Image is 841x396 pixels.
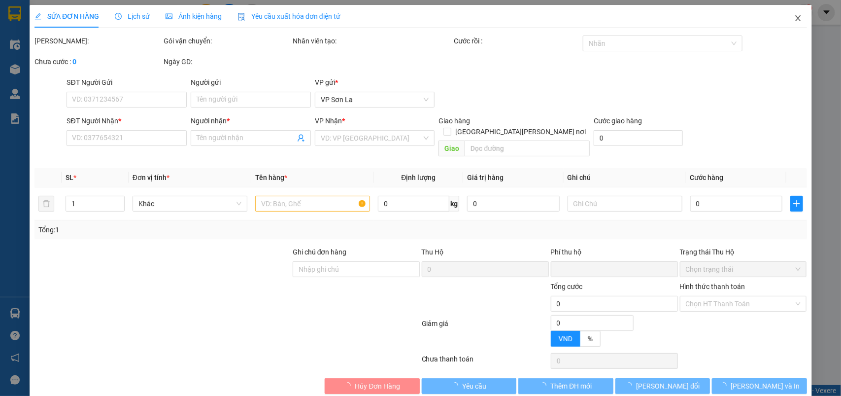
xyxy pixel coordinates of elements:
[191,77,311,88] div: Người gửi
[794,14,802,22] span: close
[558,335,572,343] span: VND
[454,36,581,46] div: Cước rồi :
[401,174,436,181] span: Định lượng
[594,130,683,146] input: Cước giao hàng
[421,318,550,351] div: Giảm giá
[38,196,54,212] button: delete
[465,141,590,156] input: Dọc đường
[421,248,443,256] span: Thu Hộ
[625,382,636,389] span: loading
[355,381,400,392] span: Hủy Đơn Hàng
[344,382,355,389] span: loading
[462,381,486,392] span: Yêu cầu
[325,378,419,394] button: Hủy Đơn Hàng
[438,117,470,125] span: Giao hàng
[438,141,465,156] span: Giao
[791,200,802,208] span: plus
[679,283,745,290] label: Hình thức thanh toán
[550,381,592,392] span: Thêm ĐH mới
[237,12,340,20] span: Yêu cầu xuất hóa đơn điện tử
[720,382,731,389] span: loading
[115,13,122,20] span: clock-circle
[66,174,73,181] span: SL
[34,36,162,46] div: [PERSON_NAME]:
[237,13,245,21] img: icon
[293,261,420,277] input: Ghi chú đơn hàng
[518,378,613,394] button: Thêm ĐH mới
[636,381,700,392] span: [PERSON_NAME] đổi
[133,174,169,181] span: Đơn vị tính
[587,335,592,343] span: %
[164,56,291,67] div: Ngày GD:
[539,382,550,389] span: loading
[567,196,682,212] input: Ghi Chú
[115,12,150,20] span: Lịch sử
[451,126,590,137] span: [GEOGRAPHIC_DATA][PERSON_NAME] nơi
[38,224,325,235] div: Tổng: 1
[166,12,222,20] span: Ảnh kiện hàng
[72,58,76,66] b: 0
[467,174,504,181] span: Giá trị hàng
[293,248,347,256] label: Ghi chú đơn hàng
[34,56,162,67] div: Chưa cước :
[690,174,723,181] span: Cước hàng
[315,77,435,88] div: VP gửi
[731,381,800,392] span: [PERSON_NAME] và In
[679,247,807,257] div: Trạng thái Thu Hộ
[293,36,452,46] div: Nhân viên tạo:
[421,354,550,371] div: Chưa thanh toán
[449,196,459,212] span: kg
[422,378,516,394] button: Yêu cầu
[164,36,291,46] div: Gói vận chuyển:
[550,247,677,261] div: Phí thu hộ
[34,13,41,20] span: edit
[255,196,370,212] input: VD: Bàn, Ghế
[790,196,803,212] button: plus
[191,115,311,126] div: Người nhận
[297,134,305,142] span: user-add
[321,92,429,107] span: VP Sơn La
[563,168,686,187] th: Ghi chú
[615,378,709,394] button: [PERSON_NAME] đổi
[594,117,642,125] label: Cước giao hàng
[166,13,172,20] span: picture
[784,5,811,33] button: Close
[67,115,187,126] div: SĐT Người Nhận
[685,262,801,277] span: Chọn trạng thái
[451,382,462,389] span: loading
[315,117,342,125] span: VP Nhận
[67,77,187,88] div: SĐT Người Gửi
[550,283,582,290] span: Tổng cước
[712,378,807,394] button: [PERSON_NAME] và In
[138,196,241,211] span: Khác
[34,12,99,20] span: SỬA ĐƠN HÀNG
[255,174,287,181] span: Tên hàng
